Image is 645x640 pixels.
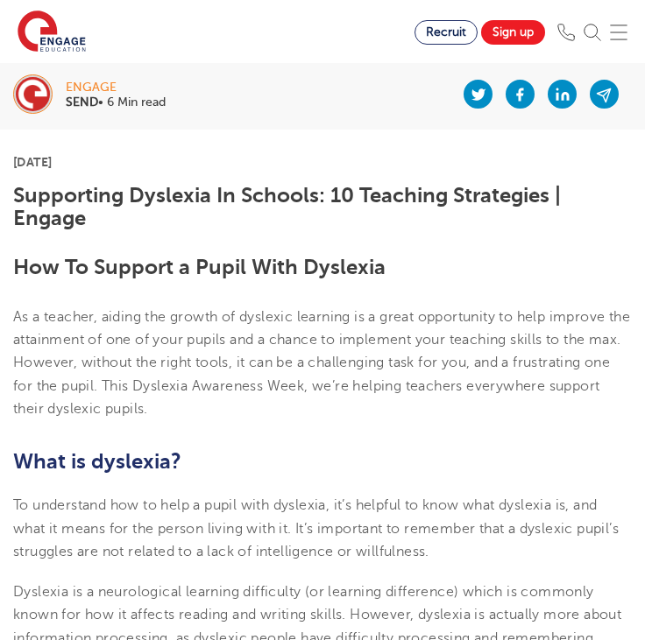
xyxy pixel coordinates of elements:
[18,11,86,54] img: Engage Education
[13,184,632,230] h1: Supporting Dyslexia In Schools: 10 Teaching Strategies | Engage
[66,95,98,109] b: SEND
[557,24,575,41] img: Phone
[13,309,630,417] span: As a teacher, aiding the growth of dyslexic learning is a great opportunity to help improve the a...
[584,24,601,41] img: Search
[415,20,478,45] a: Recruit
[66,96,166,109] p: • 6 Min read
[66,81,166,94] div: engage
[426,25,466,39] span: Recruit
[13,156,632,168] p: [DATE]
[13,255,386,279] b: How To Support a Pupil With Dyslexia
[13,449,181,474] b: What is dyslexia?
[13,497,619,559] span: To understand how to help a pupil with dyslexia, it’s helpful to know what dyslexia is, and what ...
[481,20,545,45] a: Sign up
[610,24,627,41] img: Mobile Menu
